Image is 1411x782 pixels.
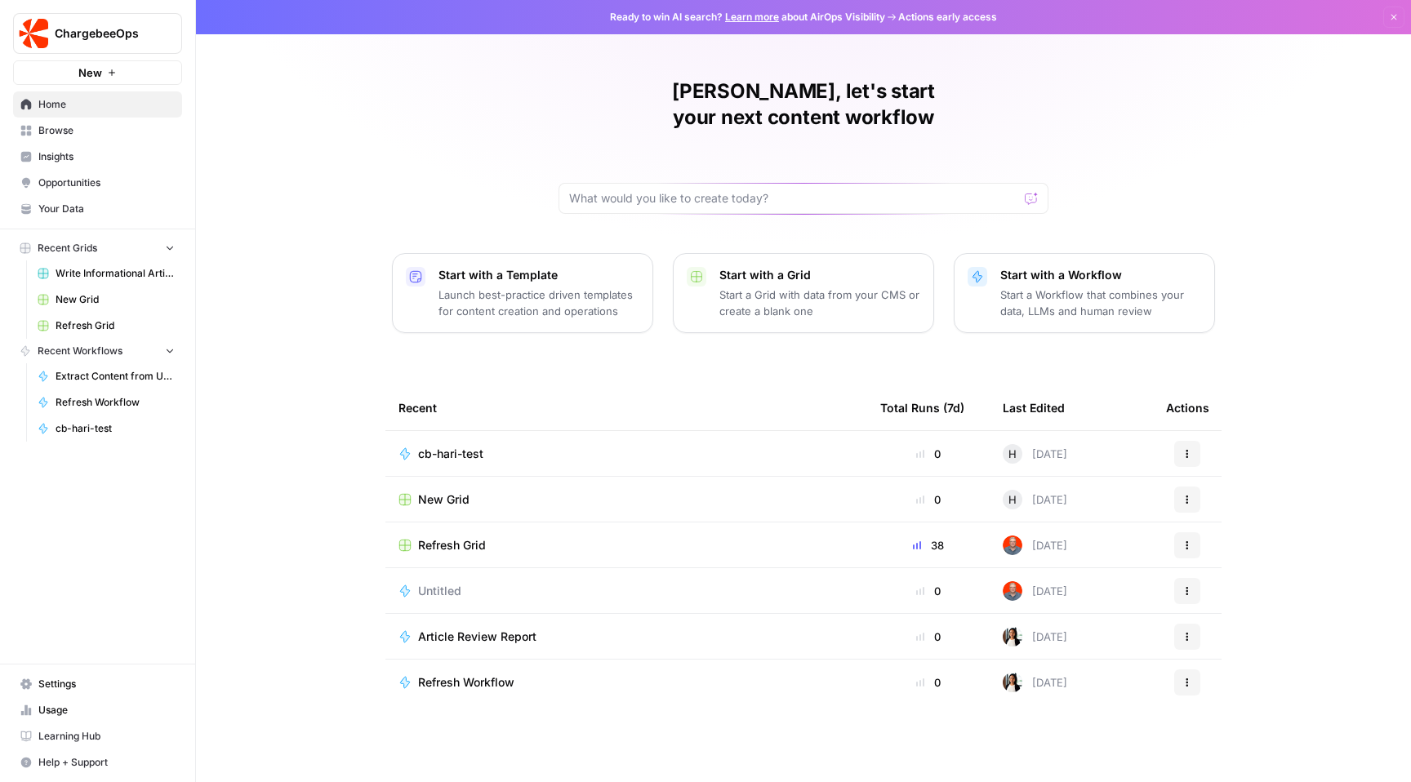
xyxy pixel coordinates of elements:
a: Home [13,91,182,118]
img: ChargebeeOps Logo [19,19,48,48]
div: [DATE] [1003,444,1067,464]
div: Last Edited [1003,385,1065,430]
a: Refresh Grid [398,537,854,553]
a: Refresh Workflow [30,389,182,415]
span: Refresh Grid [56,318,175,333]
a: Learn more [725,11,779,23]
span: H [1008,446,1017,462]
span: Actions early access [898,10,997,24]
a: Refresh Workflow [398,674,854,691]
span: cb-hari-test [56,421,175,436]
span: Insights [38,149,175,164]
button: Workspace: ChargebeeOps [13,13,182,54]
span: H [1008,491,1017,508]
span: Article Review Report [418,629,536,645]
div: 38 [880,537,977,553]
a: Untitled [398,583,854,599]
a: cb-hari-test [398,446,854,462]
button: Start with a WorkflowStart a Workflow that combines your data, LLMs and human review [954,253,1215,333]
span: New Grid [418,491,470,508]
p: Start a Grid with data from your CMS or create a blank one [719,287,920,319]
div: [DATE] [1003,535,1067,555]
p: Start with a Grid [719,267,920,283]
span: Write Informational Articles [56,266,175,281]
button: Start with a GridStart a Grid with data from your CMS or create a blank one [673,253,934,333]
span: Learning Hub [38,729,175,744]
img: 698zlg3kfdwlkwrbrsgpwna4smrc [1003,535,1022,555]
span: Home [38,97,175,112]
a: Your Data [13,196,182,222]
div: 0 [880,446,977,462]
img: xqjo96fmx1yk2e67jao8cdkou4un [1003,673,1022,692]
a: Insights [13,144,182,170]
span: Refresh Grid [418,537,486,553]
div: [DATE] [1003,627,1067,646]
img: 698zlg3kfdwlkwrbrsgpwna4smrc [1003,581,1022,601]
a: Refresh Grid [30,313,182,339]
span: Help + Support [38,755,175,770]
button: Recent Grids [13,236,182,260]
button: Help + Support [13,749,182,775]
span: Refresh Workflow [418,674,514,691]
p: Launch best-practice driven templates for content creation and operations [438,287,639,319]
a: Usage [13,697,182,723]
div: 0 [880,674,977,691]
span: Recent Grids [38,241,97,255]
a: New Grid [398,491,854,508]
p: Start with a Workflow [1000,267,1201,283]
button: Start with a TemplateLaunch best-practice driven templates for content creation and operations [392,253,653,333]
div: [DATE] [1003,581,1067,601]
div: [DATE] [1003,673,1067,692]
a: Opportunities [13,170,182,196]
p: Start a Workflow that combines your data, LLMs and human review [1000,287,1201,319]
p: Start with a Template [438,267,639,283]
span: Browse [38,123,175,138]
span: Opportunities [38,176,175,190]
button: Recent Workflows [13,339,182,363]
span: cb-hari-test [418,446,483,462]
div: Total Runs (7d) [880,385,964,430]
a: Article Review Report [398,629,854,645]
div: [DATE] [1003,490,1067,509]
a: cb-hari-test [30,415,182,442]
button: New [13,60,182,85]
div: 0 [880,491,977,508]
a: Browse [13,118,182,144]
span: Settings [38,677,175,691]
span: Ready to win AI search? about AirOps Visibility [610,10,885,24]
div: Actions [1166,385,1209,430]
div: 0 [880,583,977,599]
span: Your Data [38,202,175,216]
span: New [78,64,102,81]
img: xqjo96fmx1yk2e67jao8cdkou4un [1003,627,1022,646]
a: Learning Hub [13,723,182,749]
a: New Grid [30,287,182,313]
span: Recent Workflows [38,344,122,358]
input: What would you like to create today? [569,190,1018,207]
span: Extract Content from URL [56,369,175,384]
a: Settings [13,671,182,697]
h1: [PERSON_NAME], let's start your next content workflow [559,78,1048,131]
span: Refresh Workflow [56,395,175,410]
span: Untitled [418,583,461,599]
span: ChargebeeOps [55,25,154,42]
span: New Grid [56,292,175,307]
span: Usage [38,703,175,718]
a: Write Informational Articles [30,260,182,287]
div: 0 [880,629,977,645]
a: Extract Content from URL [30,363,182,389]
div: Recent [398,385,854,430]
